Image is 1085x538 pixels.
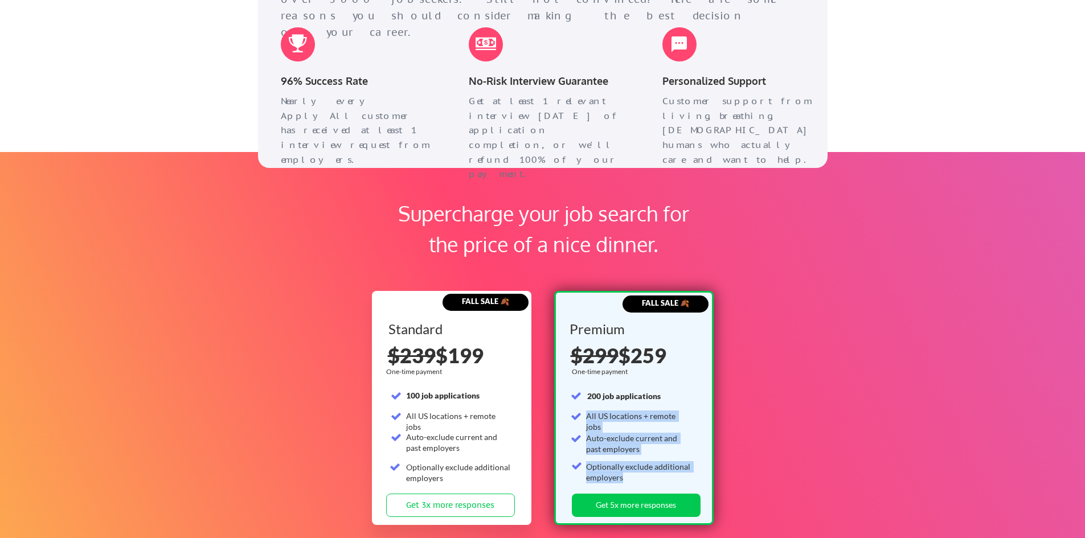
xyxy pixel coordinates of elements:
[388,345,517,365] div: $199
[462,297,509,306] strong: FALL SALE 🍂
[570,322,694,336] div: Premium
[281,73,435,89] div: 96% Success Rate
[406,432,511,454] div: Auto-exclude current and past employers
[384,198,703,260] div: Supercharge your job search for the price of a nice dinner.
[469,73,623,89] div: No-Risk Interview Guarantee
[662,73,816,89] div: Personalized Support
[388,343,436,368] s: $239
[586,410,691,433] div: All US locations + remote jobs
[469,94,623,182] div: Get at least 1 relevant interview [DATE] of application completion, or we'll refund 100% of your ...
[586,461,691,483] div: Optionally exclude additional employers
[571,345,699,365] div: $259
[571,343,619,368] s: $299
[281,94,435,167] div: Nearly every ApplyAll customer has received at least 1 interview request from employers.
[662,94,816,167] div: Customer support from living, breathing, [DEMOGRAPHIC_DATA] humans who actually care and want to ...
[587,391,661,401] strong: 200 job applications
[406,462,511,484] div: Optionally exclude additional employers
[386,367,445,376] div: One-time payment
[642,298,689,307] strong: FALL SALE 🍂
[406,391,480,400] strong: 100 job applications
[386,494,515,517] button: Get 3x more responses
[572,494,701,517] button: Get 5x more responses
[388,322,513,336] div: Standard
[406,410,511,433] div: All US locations + remote jobs
[586,433,691,455] div: Auto-exclude current and past employers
